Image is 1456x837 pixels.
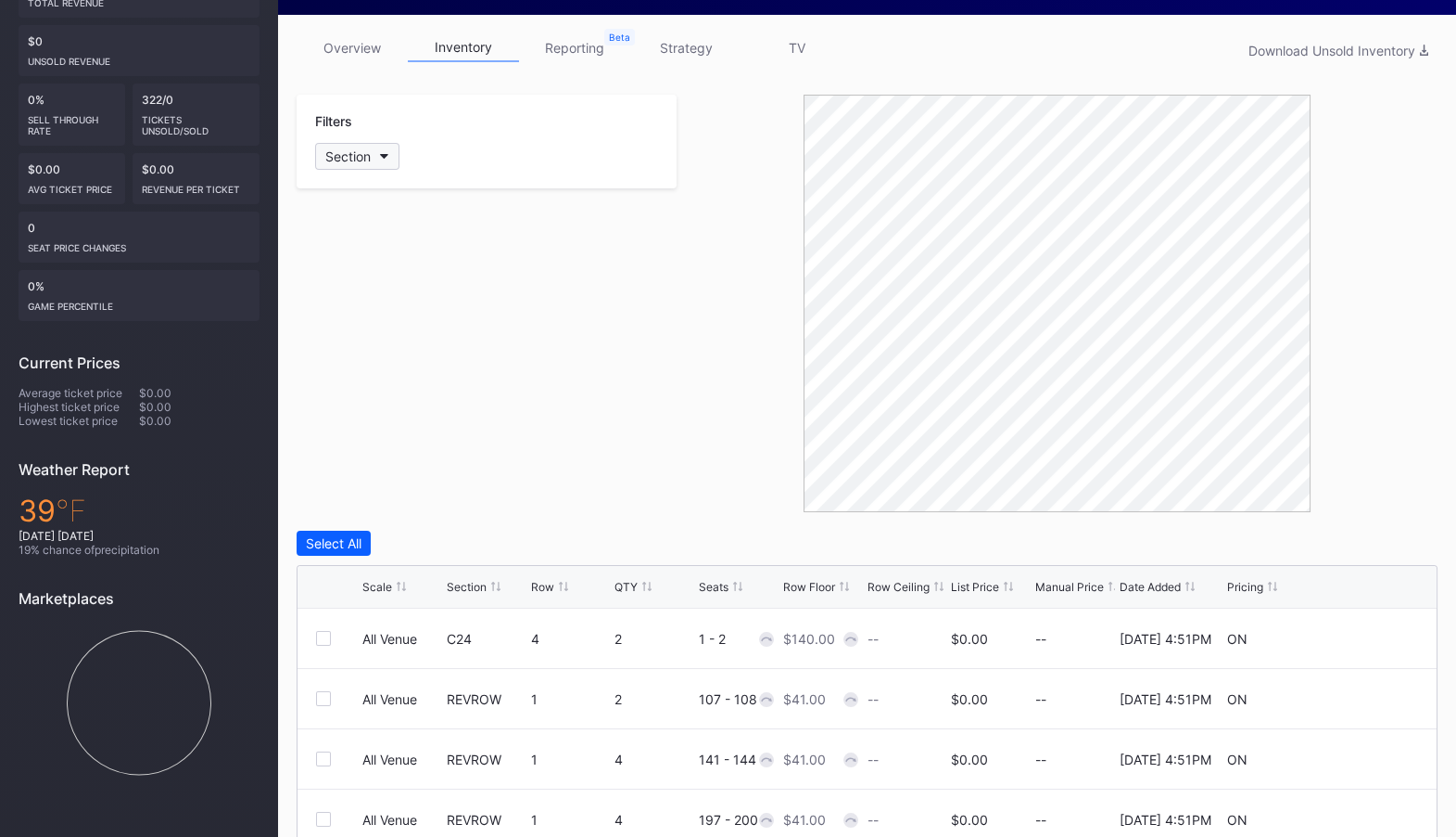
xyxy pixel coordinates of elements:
[408,33,519,62] a: inventory
[519,33,630,62] a: reporting
[1227,812,1247,828] div: ON
[867,691,879,707] div: --
[142,176,251,195] div: Revenue per ticket
[614,691,694,707] div: 2
[1239,38,1437,63] button: Download Unsold Inventory
[28,235,250,253] div: seat price changes
[19,460,260,479] div: Weather Report
[28,107,116,136] div: Sell Through Rate
[783,812,826,828] div: $41.00
[951,580,999,594] div: List Price
[531,631,611,647] div: 4
[614,752,694,767] div: 4
[1120,812,1211,828] div: [DATE] 4:51PM
[1120,691,1211,707] div: [DATE] 4:51PM
[306,535,361,551] div: Select All
[297,531,371,556] button: Select All
[447,752,526,767] div: REVROW
[447,691,526,707] div: REVROW
[531,812,611,828] div: 1
[19,529,260,543] div: [DATE] [DATE]
[19,589,260,608] div: Marketplaces
[614,812,694,828] div: 4
[614,580,638,594] div: QTY
[783,631,835,647] div: $140.00
[447,631,526,647] div: C24
[951,631,988,647] div: $0.00
[447,812,526,828] div: REVROW
[139,400,260,414] div: $0.00
[699,580,728,594] div: Seats
[867,752,879,767] div: --
[139,414,260,428] div: $0.00
[19,543,260,557] div: 19 % chance of precipitation
[1035,631,1115,647] div: --
[1120,631,1211,647] div: [DATE] 4:51PM
[630,33,741,62] a: strategy
[362,752,417,767] div: All Venue
[28,48,250,67] div: Unsold Revenue
[699,812,779,828] div: 197 - 200
[19,354,260,372] div: Current Prices
[28,176,116,195] div: Avg ticket price
[19,414,139,428] div: Lowest ticket price
[315,143,399,170] button: Section
[951,752,988,767] div: $0.00
[1227,691,1247,707] div: ON
[447,580,487,594] div: Section
[1035,691,1115,707] div: --
[1120,752,1211,767] div: [DATE] 4:51PM
[142,107,251,136] div: Tickets Unsold/Sold
[699,631,779,647] div: 1 - 2
[699,752,779,767] div: 141 - 144
[19,84,125,146] div: 0%
[951,691,988,707] div: $0.00
[1227,631,1247,647] div: ON
[315,113,658,129] div: Filters
[139,386,260,400] div: $0.00
[783,691,826,707] div: $41.00
[1035,752,1115,767] div: --
[531,691,611,707] div: 1
[1120,580,1181,594] div: Date Added
[741,33,853,62] a: TV
[19,493,260,529] div: 39
[1035,580,1104,594] div: Manual Price
[1035,812,1115,828] div: --
[614,631,694,647] div: 2
[133,84,260,146] div: 322/0
[19,212,260,263] div: 0
[362,812,417,828] div: All Venue
[362,691,417,707] div: All Venue
[19,153,125,204] div: $0.00
[1248,43,1428,58] div: Download Unsold Inventory
[19,25,260,76] div: $0
[783,752,826,767] div: $41.00
[325,148,371,164] div: Section
[531,752,611,767] div: 1
[362,580,392,594] div: Scale
[531,580,554,594] div: Row
[19,386,139,400] div: Average ticket price
[19,622,260,784] svg: Chart title
[1227,580,1263,594] div: Pricing
[56,493,86,529] span: ℉
[133,153,260,204] div: $0.00
[867,631,879,647] div: --
[951,812,988,828] div: $0.00
[19,270,260,321] div: 0%
[28,293,250,312] div: Game percentile
[297,33,408,62] a: overview
[19,400,139,414] div: Highest ticket price
[362,631,417,647] div: All Venue
[867,812,879,828] div: --
[783,580,835,594] div: Row Floor
[867,580,930,594] div: Row Ceiling
[1227,752,1247,767] div: ON
[699,691,779,707] div: 107 - 108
